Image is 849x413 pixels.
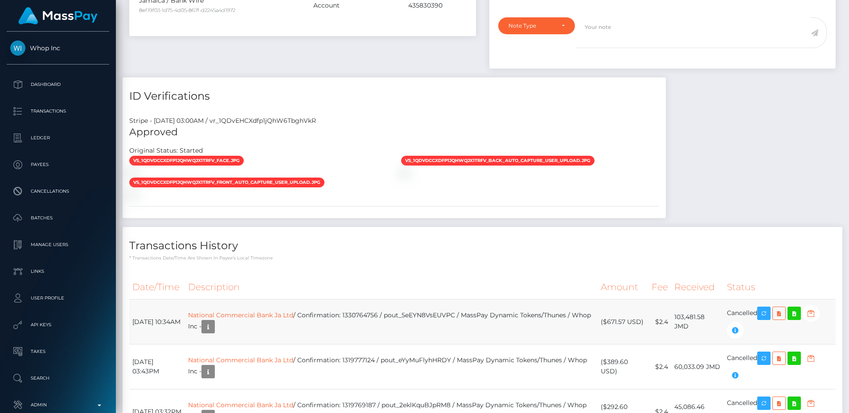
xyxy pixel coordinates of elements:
th: Received [671,275,723,300]
a: Batches [7,207,109,229]
th: Description [185,275,598,300]
a: National Commercial Bank Ja Ltd [188,401,293,409]
a: Dashboard [7,73,109,96]
h4: ID Verifications [129,89,659,104]
p: User Profile [10,292,106,305]
a: Taxes [7,340,109,363]
p: Ledger [10,131,106,145]
th: Fee [648,275,671,300]
td: Cancelled [724,300,836,344]
p: Manage Users [10,238,106,251]
a: Transactions [7,100,109,122]
h5: Approved [129,126,659,139]
button: Note Type [498,17,575,34]
img: Whop Inc [10,40,25,56]
img: vr_1QDvEHCXdfp1jQhW6TbghVkRfile_1QDvDtCXdfp1jQhWAwpNEsWe [401,169,408,176]
a: Cancellations [7,180,109,202]
a: API Keys [7,314,109,336]
p: Admin [10,398,106,412]
a: National Commercial Bank Ja Ltd [188,311,293,319]
h4: Transactions History [129,238,836,254]
td: ($389.60 USD) [598,344,649,389]
td: $2.4 [648,344,671,389]
a: Ledger [7,127,109,149]
a: Manage Users [7,234,109,256]
small: 8ef19f03-1d75-4d05-867f-d2245a4d1972 [139,7,235,13]
td: [DATE] 10:34AM [129,300,185,344]
p: Search [10,372,106,385]
a: Search [7,367,109,389]
th: Date/Time [129,275,185,300]
img: vr_1QDvEHCXdfp1jQhW6TbghVkRfile_1QDvEBCXdfp1jQhWxCsgQLNb [129,169,136,176]
th: Status [724,275,836,300]
a: Links [7,260,109,283]
td: 60,033.09 JMD [671,344,723,389]
div: Stripe - [DATE] 03:00AM / vr_1QDvEHCXdfp1jQhW6TbghVkR [123,116,666,126]
td: / Confirmation: 1330764756 / pout_5eEYN8VsEUVPC / MassPay Dynamic Tokens/Thunes / Whop Inc - [185,300,598,344]
div: Note Type [509,22,555,29]
td: / Confirmation: 1319777124 / pout_eYyMuFlyhHRDY / MassPay Dynamic Tokens/Thunes / Whop Inc - [185,344,598,389]
td: [DATE] 03:43PM [129,344,185,389]
td: ($671.57 USD) [598,300,649,344]
img: MassPay Logo [18,7,98,24]
td: $2.4 [648,300,671,344]
p: Dashboard [10,78,106,91]
span: Whop Inc [7,44,109,52]
p: * Transactions date/time are shown in payee's local timezone [129,255,836,261]
p: Cancellations [10,185,106,198]
p: Transactions [10,105,106,118]
p: Links [10,265,106,278]
a: National Commercial Bank Ja Ltd [188,356,293,364]
span: vs_1QDvDCCXdfp1jQhWqjX1tRFV_back_auto_capture_user_upload.jpg [401,156,595,166]
th: Amount [598,275,649,300]
td: Cancelled [724,344,836,389]
span: vs_1QDvDCCXdfp1jQhWqjX1tRFV_front_auto_capture_user_upload.jpg [129,178,324,187]
td: 103,481.58 JMD [671,300,723,344]
p: API Keys [10,318,106,332]
p: Payees [10,158,106,171]
h7: Original Status: Started [129,146,203,154]
a: User Profile [7,287,109,309]
img: vr_1QDvEHCXdfp1jQhW6TbghVkRfile_1QDvDfCXdfp1jQhW3mgS8ugk [129,191,136,198]
p: Taxes [10,345,106,358]
p: Batches [10,211,106,225]
a: Payees [7,154,109,176]
span: vs_1QDvDCCXdfp1jQhWqjX1tRFV_face.jpg [129,156,244,166]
